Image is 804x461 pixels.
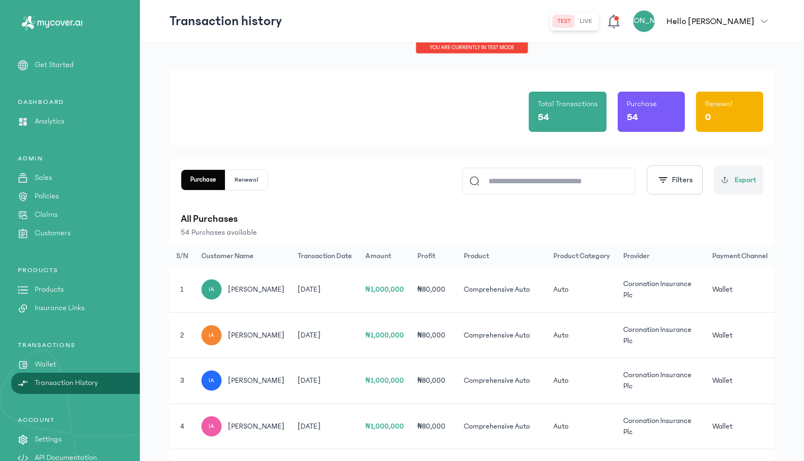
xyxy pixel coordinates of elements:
th: Amount [359,245,411,267]
p: Settings [35,434,62,445]
button: Purchase [181,170,225,190]
span: ₦1,000,000 [365,377,404,384]
span: 3 [180,377,184,384]
p: Purchase [627,98,657,110]
span: [PERSON_NAME] [228,284,285,295]
div: IA [201,325,222,345]
td: Auto [547,267,617,312]
td: Wallet [706,312,774,358]
p: All Purchases [181,211,763,227]
th: Transaction Date [291,245,359,267]
p: Insurance Links [35,302,84,314]
button: [PERSON_NAME]Hello [PERSON_NAME] [633,10,774,32]
td: ₦80,000 [411,358,458,404]
td: Comprehensive Auto [457,358,547,404]
td: Auto [547,403,617,449]
span: 1 [180,286,184,293]
div: IA [201,416,222,436]
td: Auto [547,312,617,358]
td: Comprehensive Auto [457,267,547,312]
button: Filters [647,165,703,194]
p: Transaction History [35,377,98,389]
p: Transaction history [170,12,282,30]
th: Profit [411,245,458,267]
p: Policies [35,191,59,202]
button: live [575,15,596,28]
p: Sales [35,172,52,184]
span: [PERSON_NAME] [228,330,285,341]
td: Coronation Insurance Plc [617,267,706,312]
td: [DATE] [291,358,359,404]
td: Comprehensive Auto [457,312,547,358]
span: ₦1,000,000 [365,286,404,293]
div: [PERSON_NAME] [633,10,655,32]
span: ₦1,000,000 [365,331,404,339]
td: Wallet [706,267,774,312]
th: Provider [617,245,706,267]
span: 4 [180,422,184,430]
th: Product [457,245,547,267]
p: 54 [627,110,638,125]
button: Export [714,165,763,194]
p: Renewal [705,98,732,110]
p: Customers [35,227,70,239]
button: Renewal [225,170,267,190]
td: Wallet [706,358,774,404]
span: Export [735,174,756,186]
p: Claims [35,209,58,221]
p: 54 [538,110,549,125]
p: Total Transactions [538,98,598,110]
th: Payment Channel [706,245,774,267]
span: 2 [180,331,184,339]
div: IA [201,370,222,391]
td: Comprehensive Auto [457,403,547,449]
td: [DATE] [291,403,359,449]
p: Analytics [35,116,64,127]
td: ₦80,000 [411,267,458,312]
span: [PERSON_NAME] [228,375,285,386]
td: ₦80,000 [411,312,458,358]
td: [DATE] [291,312,359,358]
td: Coronation Insurance Plc [617,358,706,404]
td: Coronation Insurance Plc [617,312,706,358]
td: [DATE] [291,267,359,312]
td: Coronation Insurance Plc [617,403,706,449]
td: Wallet [706,403,774,449]
p: Hello [PERSON_NAME] [666,15,754,28]
p: Products [35,284,64,296]
p: Get Started [35,59,74,71]
td: Auto [547,358,617,404]
th: Product Category [547,245,617,267]
button: test [553,15,575,28]
div: You are currently in TEST MODE [416,42,528,54]
p: Wallet [35,359,56,370]
th: S/N [170,245,195,267]
div: IA [201,279,222,300]
td: ₦80,000 [411,403,458,449]
span: ₦1,000,000 [365,422,404,430]
p: 0 [705,110,711,125]
p: 54 Purchases available [181,227,763,238]
span: [PERSON_NAME] [228,421,285,432]
th: Customer Name [195,245,291,267]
